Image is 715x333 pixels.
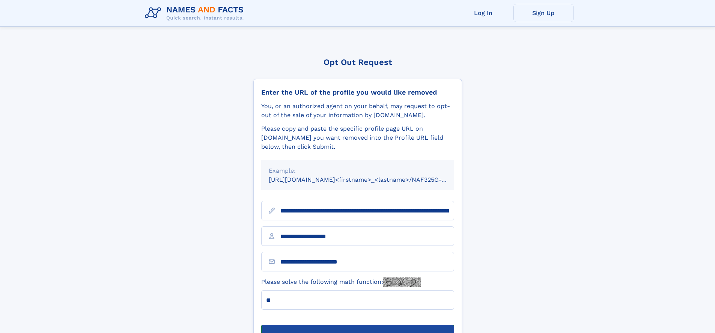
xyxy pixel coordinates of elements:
[269,166,447,175] div: Example:
[261,124,454,151] div: Please copy and paste the specific profile page URL on [DOMAIN_NAME] you want removed into the Pr...
[269,176,468,183] small: [URL][DOMAIN_NAME]<firstname>_<lastname>/NAF325G-xxxxxxxx
[261,102,454,120] div: You, or an authorized agent on your behalf, may request to opt-out of the sale of your informatio...
[261,277,421,287] label: Please solve the following math function:
[513,4,574,22] a: Sign Up
[142,3,250,23] img: Logo Names and Facts
[253,57,462,67] div: Opt Out Request
[261,88,454,96] div: Enter the URL of the profile you would like removed
[453,4,513,22] a: Log In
